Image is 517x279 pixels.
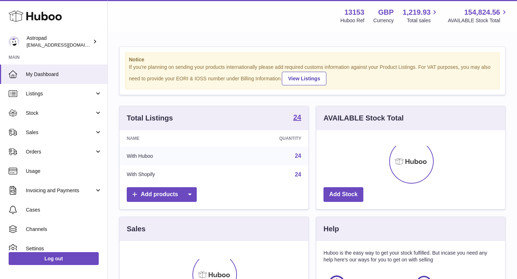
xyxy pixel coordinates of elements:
span: Settings [26,245,102,252]
strong: 24 [293,114,301,121]
a: 24 [293,114,301,122]
a: View Listings [282,72,326,85]
img: matt@astropad.com [9,36,19,47]
span: 1,219.93 [403,8,431,17]
div: Currency [373,17,394,24]
span: Invoicing and Payments [26,187,94,194]
div: If you're planning on sending your products internationally please add required customs informati... [129,64,496,85]
span: 154,824.56 [464,8,500,17]
td: With Shopify [120,165,222,184]
a: Log out [9,252,99,265]
strong: Notice [129,56,496,63]
td: With Huboo [120,147,222,165]
a: Add products [127,187,197,202]
p: Huboo is the easy way to get your stock fulfilled. But incase you need any help here's our ways f... [323,250,498,263]
th: Name [120,130,222,147]
h3: Help [323,224,339,234]
a: 1,219.93 Total sales [403,8,439,24]
h3: AVAILABLE Stock Total [323,113,404,123]
span: Listings [26,90,94,97]
span: AVAILABLE Stock Total [448,17,508,24]
span: Stock [26,110,94,117]
span: My Dashboard [26,71,102,78]
strong: 13153 [344,8,364,17]
span: Channels [26,226,102,233]
a: 154,824.56 AVAILABLE Stock Total [448,8,508,24]
span: Usage [26,168,102,175]
span: Sales [26,129,94,136]
div: Astropad [27,35,91,48]
h3: Sales [127,224,145,234]
a: 24 [295,171,301,178]
span: [EMAIL_ADDRESS][DOMAIN_NAME] [27,42,106,48]
th: Quantity [222,130,308,147]
span: Orders [26,148,94,155]
a: 24 [295,153,301,159]
span: Cases [26,207,102,213]
span: Total sales [407,17,439,24]
div: Huboo Ref [340,17,364,24]
strong: GBP [378,8,393,17]
a: Add Stock [323,187,363,202]
h3: Total Listings [127,113,173,123]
